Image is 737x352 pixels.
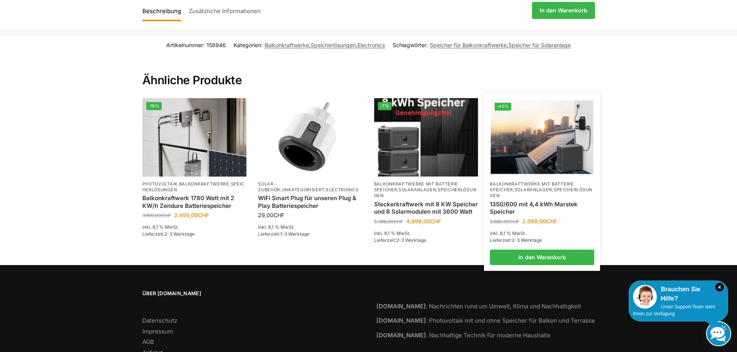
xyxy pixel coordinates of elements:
[374,98,479,176] a: -7%Steckerkraftwerk mit 8 KW Speicher und 8 Solarmodulen mit 3600 Watt
[142,224,247,231] p: inkl. 8,1 % MwSt.
[491,99,593,176] img: Balkonkraftwerk mit Marstek Speicher
[522,218,557,224] bdi: 2.099,00
[164,231,195,237] span: 2-3 Werktage
[374,181,458,192] a: Balkonkraftwerke mit Batterie Speicher
[274,212,284,218] span: CHF
[374,230,479,237] p: inkl. 8,1 % MwSt.
[376,332,551,339] a: [DOMAIN_NAME]: Nachhaltige Technik für moderne Haushalte
[396,237,426,243] span: 2-3 Werktage
[490,201,594,216] a: 1350/600 mit 4,4 kWh Marstek Speicher
[258,194,363,209] a: WiFi Smart Plug für unseren Plug & Play Batteriespeicher
[376,317,426,324] strong: [DOMAIN_NAME]
[258,224,363,231] p: inkl. 8,1 % MwSt.
[491,99,593,176] a: -43%Balkonkraftwerk mit Marstek Speicher
[142,98,247,176] a: -19%Zendure-solar-flow-Batteriespeicher für Balkonkraftwerke
[258,181,280,192] a: Solar-Zubehör
[142,181,178,187] a: Photovoltaik
[430,218,441,224] span: CHF
[515,187,552,192] a: Solaranlagen
[510,219,519,224] span: CHF
[142,54,595,88] h2: Ähnliche Produkte
[430,42,507,48] a: Speicher für Balkonkraftwerke
[376,317,595,324] a: [DOMAIN_NAME]: Photovoltaik mit und ohne Speicher für Balkon und Terrasse
[398,187,436,192] a: Solaranlagen
[374,98,479,176] img: Steckerkraftwerk mit 8 KW Speicher und 8 Solarmodulen mit 3600 Watt
[490,250,594,265] a: In den Warenkorb legen: „1350/600 mit 4,4 kWh Marstek Speicher“
[179,181,229,187] a: Balkonkraftwerke
[374,181,479,199] p: , ,
[374,201,479,216] a: Steckerkraftwerk mit 8 KW Speicher und 8 Solarmodulen mit 3600 Watt
[258,181,363,193] p: , ,
[142,181,247,193] p: , ,
[633,304,715,316] span: Unser Support-Team steht Ihnen zur Verfügung
[512,237,542,243] span: 2-3 Werktage
[376,303,426,310] strong: [DOMAIN_NAME]
[234,41,385,49] span: Kategorien: , ,
[142,181,245,192] a: Speicherlösungen
[174,212,209,218] bdi: 2.499,00
[258,231,310,237] span: Lieferzeit:
[374,219,403,224] bdi: 5.399,00
[142,194,247,209] a: Balkonkraftwerk 1780 Watt mit 2 KW/h Zendure Batteriespeicher
[142,290,361,298] span: Über [DOMAIN_NAME]
[142,317,177,324] a: Datenschutz
[490,230,594,237] p: inkl. 8,1 % MwSt.
[374,237,426,243] span: Lieferzeit:
[198,212,209,218] span: CHF
[142,328,173,335] a: Impressum
[142,231,195,237] span: Lieferzeit:
[166,41,226,49] span: Artikelnummer:
[265,42,309,48] a: Balkonkraftwerke
[311,42,356,48] a: Speicherlösungen
[490,181,574,192] a: Balkonkraftwerke mit Batterie Speicher
[406,218,441,224] bdi: 4.999,00
[142,98,247,176] img: Zendure-solar-flow-Batteriespeicher für Balkonkraftwerke
[715,283,724,291] i: Schließen
[490,187,592,198] a: Speicherlösungen
[490,237,542,243] span: Lieferzeit:
[633,285,724,303] div: Brauchen Sie Hilfe?
[546,218,557,224] span: CHF
[508,42,571,48] a: Speicher für Solaranlage
[393,41,571,49] span: Schlagwörter: ,
[393,219,403,224] span: CHF
[490,219,519,224] bdi: 3.690,00
[280,231,310,237] span: 1-3 Werktage
[633,285,657,309] img: Customer service
[258,212,284,218] bdi: 29,00
[357,42,385,48] a: Electronics
[490,181,594,199] p: , ,
[374,187,477,198] a: Speicherlösungen
[258,98,363,176] img: WiFi Smart Plug für unseren Plug & Play Batteriespeicher
[207,42,226,48] span: 158946
[376,332,426,339] strong: [DOMAIN_NAME]
[161,213,171,218] span: CHF
[326,187,359,192] a: Electronics
[142,213,171,218] bdi: 3.100,00
[142,338,154,345] a: AGB
[282,187,325,192] a: Unkategorisiert
[376,303,581,310] a: [DOMAIN_NAME]: Nachrichten rund um Umwelt, Klima und Nachhaltigkeit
